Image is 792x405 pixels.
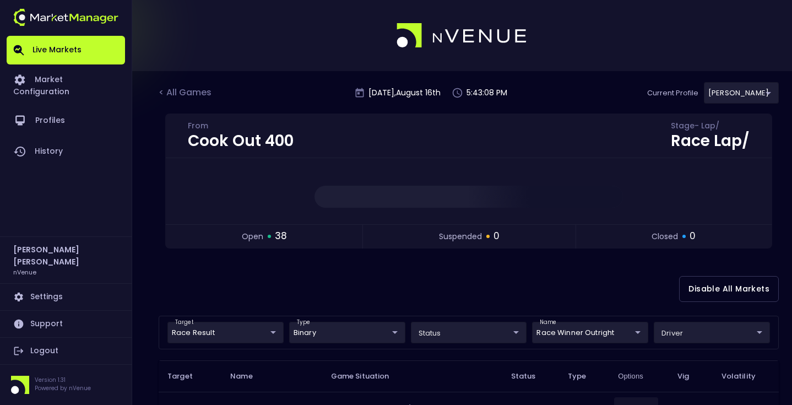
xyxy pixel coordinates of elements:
[167,322,284,343] div: target
[677,371,703,381] span: Vig
[511,371,550,381] span: Status
[242,231,263,242] span: open
[679,276,779,302] button: Disable All Markets
[654,322,770,343] div: target
[671,123,750,132] div: Stage - Lap /
[35,384,91,392] p: Powered by nVenue
[411,322,527,343] div: target
[7,311,125,337] a: Support
[647,88,698,99] p: Current Profile
[188,123,294,132] div: From
[275,229,287,244] span: 38
[722,371,770,381] span: Volatility
[13,9,118,26] img: logo
[13,268,36,276] h3: nVenue
[7,136,125,167] a: History
[690,229,696,244] span: 0
[368,87,441,99] p: [DATE] , August 16 th
[7,376,125,394] div: Version 1.31Powered by nVenue
[466,87,507,99] p: 5:43:08 PM
[35,376,91,384] p: Version 1.31
[532,322,648,343] div: target
[230,371,267,381] span: Name
[175,318,193,326] label: target
[7,284,125,310] a: Settings
[7,105,125,136] a: Profiles
[652,231,678,242] span: closed
[568,371,601,381] span: Type
[671,133,750,149] div: Race Lap /
[167,371,207,381] span: Target
[7,36,125,64] a: Live Markets
[188,133,294,149] div: Cook Out 400
[13,244,118,268] h2: [PERSON_NAME] [PERSON_NAME]
[159,86,214,100] div: < All Games
[331,371,404,381] span: Game Situation
[439,231,482,242] span: suspended
[540,318,556,326] label: name
[7,64,125,105] a: Market Configuration
[289,322,405,343] div: target
[704,82,779,104] div: target
[297,318,310,326] label: type
[397,23,528,48] img: logo
[493,229,500,244] span: 0
[7,338,125,364] a: Logout
[609,360,669,392] th: Options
